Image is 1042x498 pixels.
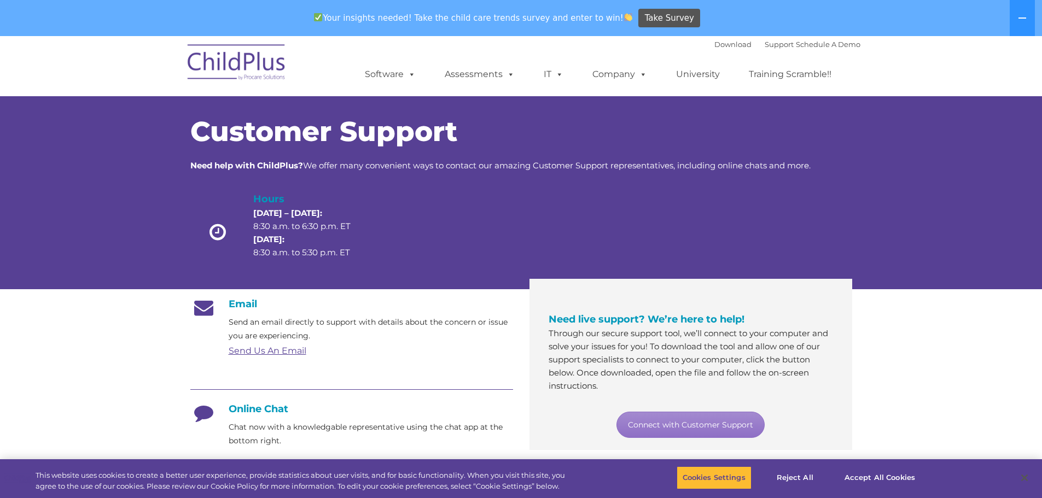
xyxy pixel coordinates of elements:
[761,466,829,489] button: Reject All
[36,470,573,491] div: This website uses cookies to create a better user experience, provide statistics about user visit...
[581,63,658,85] a: Company
[229,345,306,356] a: Send Us An Email
[533,63,574,85] a: IT
[253,207,369,259] p: 8:30 a.m. to 6:30 p.m. ET 8:30 a.m. to 5:30 p.m. ET
[190,160,811,171] span: We offer many convenient ways to contact our amazing Customer Support representatives, including ...
[549,327,833,392] p: Through our secure support tool, we’ll connect to your computer and solve your issues for you! To...
[616,412,765,438] a: Connect with Customer Support
[677,466,752,489] button: Cookies Settings
[839,466,921,489] button: Accept All Cookies
[434,63,526,85] a: Assessments
[253,208,322,218] strong: [DATE] – [DATE]:
[624,13,632,21] img: 👏
[182,37,292,91] img: ChildPlus by Procare Solutions
[229,315,513,343] p: Send an email directly to support with details about the concern or issue you are experiencing.
[314,13,322,21] img: ✅
[1012,466,1037,490] button: Close
[253,234,284,244] strong: [DATE]:
[665,63,731,85] a: University
[229,420,513,448] p: Chat now with a knowledgable representative using the chat app at the bottom right.
[714,40,752,49] a: Download
[714,40,860,49] font: |
[190,115,457,148] span: Customer Support
[549,313,744,325] span: Need live support? We’re here to help!
[738,63,842,85] a: Training Scramble!!
[354,63,427,85] a: Software
[190,298,513,310] h4: Email
[190,160,303,171] strong: Need help with ChildPlus?
[645,9,694,28] span: Take Survey
[253,191,369,207] h4: Hours
[310,7,637,28] span: Your insights needed! Take the child care trends survey and enter to win!
[796,40,860,49] a: Schedule A Demo
[638,9,700,28] a: Take Survey
[765,40,794,49] a: Support
[190,403,513,415] h4: Online Chat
